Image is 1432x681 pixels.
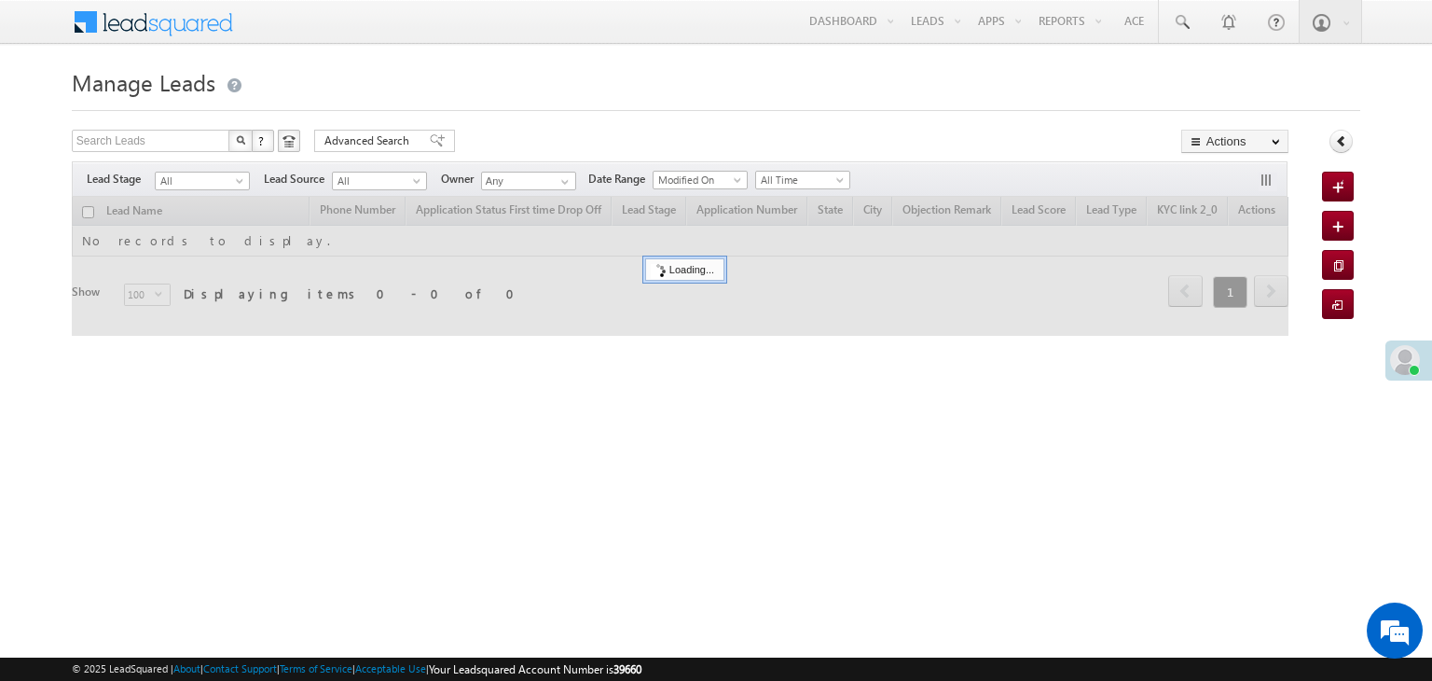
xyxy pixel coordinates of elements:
a: Terms of Service [280,662,352,674]
button: Actions [1181,130,1288,153]
span: All Time [756,172,845,188]
a: Modified On [653,171,748,189]
a: All Time [755,171,850,189]
a: All [155,172,250,190]
span: Advanced Search [324,132,415,149]
span: All [333,173,421,189]
span: Date Range [588,171,653,188]
span: Your Leadsquared Account Number is [429,662,641,676]
a: All [332,172,427,190]
a: Acceptable Use [355,662,426,674]
a: Contact Support [203,662,277,674]
span: Lead Stage [87,171,155,188]
button: ? [252,130,274,152]
input: Type to Search [481,172,576,190]
a: Show All Items [551,173,574,191]
img: Search [236,135,245,145]
a: About [173,662,200,674]
div: Loading... [645,258,724,281]
span: Modified On [654,172,742,188]
span: 39660 [613,662,641,676]
span: Lead Source [264,171,332,188]
span: © 2025 LeadSquared | | | | | [72,660,641,678]
span: Owner [441,171,481,188]
span: All [156,173,244,189]
span: Manage Leads [72,67,215,97]
span: ? [258,132,267,148]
